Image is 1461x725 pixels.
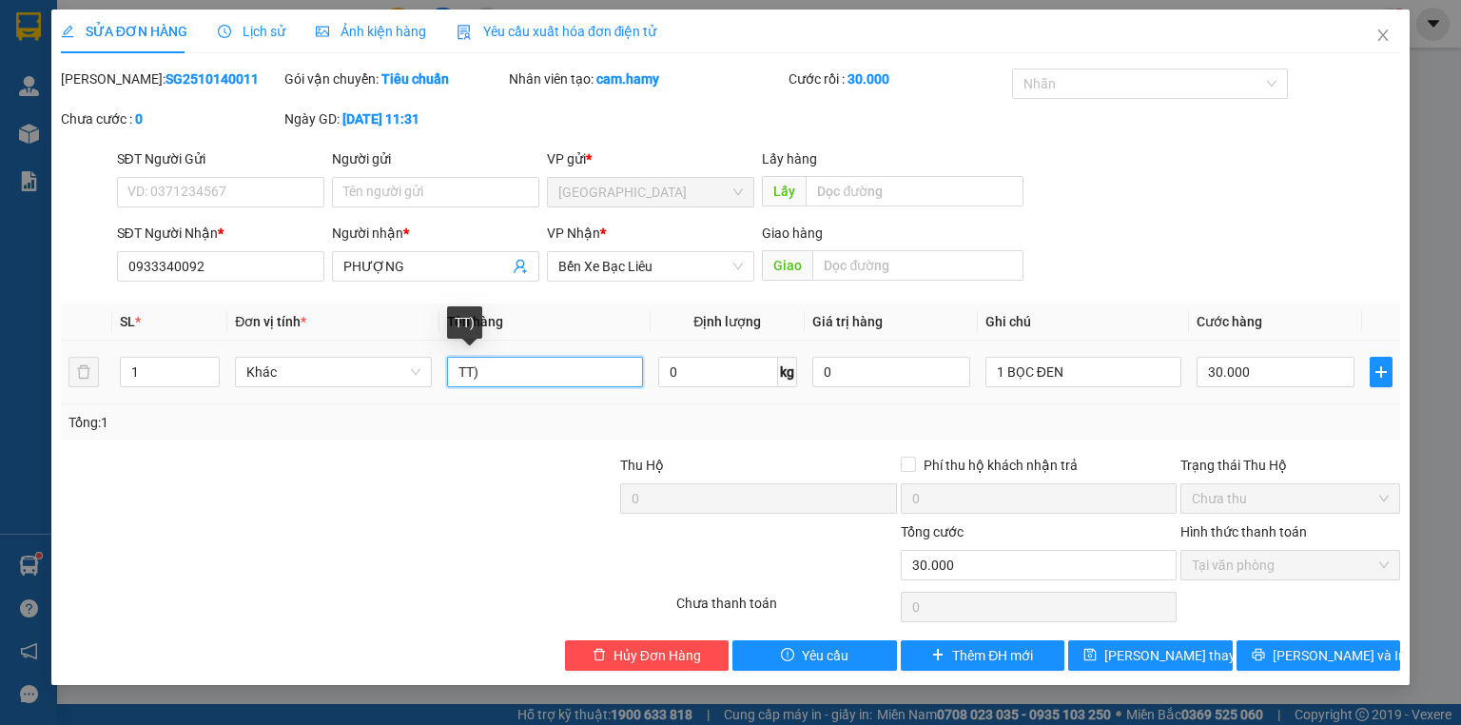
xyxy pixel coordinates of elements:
b: SG2510140011 [166,71,259,87]
span: Đơn vị tính [235,314,306,329]
span: Giao [762,250,812,281]
img: icon [457,25,472,40]
div: Chưa thanh toán [674,593,898,626]
div: SĐT Người Nhận [117,223,324,244]
span: VP Nhận [547,225,600,241]
span: edit [61,25,74,38]
span: SL [120,314,135,329]
span: environment [109,46,125,61]
button: delete [68,357,99,387]
div: Người gửi [332,148,539,169]
div: Ngày GD: [284,108,504,129]
div: Tổng: 1 [68,412,565,433]
span: picture [316,25,329,38]
b: GỬI : [GEOGRAPHIC_DATA] [9,119,330,150]
span: Giao hàng [762,225,823,241]
span: [PERSON_NAME] và In [1273,645,1406,666]
span: Yêu cầu xuất hóa đơn điện tử [457,24,657,39]
div: Chưa cước : [61,108,281,129]
span: kg [778,357,797,387]
button: save[PERSON_NAME] thay đổi [1068,640,1233,671]
b: cam.hamy [596,71,659,87]
th: Ghi chú [978,304,1189,341]
span: Định lượng [693,314,761,329]
span: exclamation-circle [781,648,794,663]
span: delete [593,648,606,663]
b: [DATE] 11:31 [342,111,419,127]
span: Cước hàng [1197,314,1262,329]
input: VD: Bàn, Ghế [447,357,643,387]
button: deleteHủy Đơn Hàng [565,640,730,671]
span: Ảnh kiện hàng [316,24,426,39]
div: VP gửi [547,148,754,169]
button: plusThêm ĐH mới [901,640,1065,671]
input: Dọc đường [812,250,1023,281]
span: Thu Hộ [620,458,664,473]
span: clock-circle [218,25,231,38]
div: Trạng thái Thu Hộ [1180,455,1400,476]
button: printer[PERSON_NAME] và In [1237,640,1401,671]
span: close [1375,28,1391,43]
input: Dọc đường [806,176,1023,206]
span: plus [1371,364,1392,380]
button: plus [1370,357,1393,387]
span: user-add [513,259,528,274]
span: phone [109,69,125,85]
span: Hủy Đơn Hàng [614,645,701,666]
span: Giá trị hàng [812,314,883,329]
span: Sài Gòn [558,178,743,206]
span: SỬA ĐƠN HÀNG [61,24,187,39]
div: [PERSON_NAME]: [61,69,281,89]
span: Lấy [762,176,806,206]
span: Khác [246,358,419,386]
li: 995 [PERSON_NAME] [9,42,362,66]
b: 30.000 [847,71,889,87]
input: Ghi Chú [985,357,1181,387]
div: TT) [447,306,482,339]
span: [PERSON_NAME] thay đổi [1104,645,1256,666]
span: plus [931,648,945,663]
div: Gói vận chuyển: [284,69,504,89]
button: exclamation-circleYêu cầu [732,640,897,671]
b: 0 [135,111,143,127]
span: Lịch sử [218,24,285,39]
label: Hình thức thanh toán [1180,524,1307,539]
span: save [1083,648,1097,663]
b: Nhà Xe Hà My [109,12,253,36]
span: Thêm ĐH mới [952,645,1033,666]
span: Lấy hàng [762,151,817,167]
span: Tổng cước [901,524,964,539]
div: SĐT Người Gửi [117,148,324,169]
li: 0946 508 595 [9,66,362,89]
div: Nhân viên tạo: [509,69,785,89]
span: Tại văn phòng [1192,551,1389,579]
button: Close [1356,10,1410,63]
span: Chưa thu [1192,484,1389,513]
div: Người nhận [332,223,539,244]
span: Bến Xe Bạc Liêu [558,252,743,281]
div: Cước rồi : [789,69,1008,89]
span: Phí thu hộ khách nhận trả [916,455,1085,476]
b: Tiêu chuẩn [381,71,449,87]
span: Yêu cầu [802,645,848,666]
span: printer [1252,648,1265,663]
